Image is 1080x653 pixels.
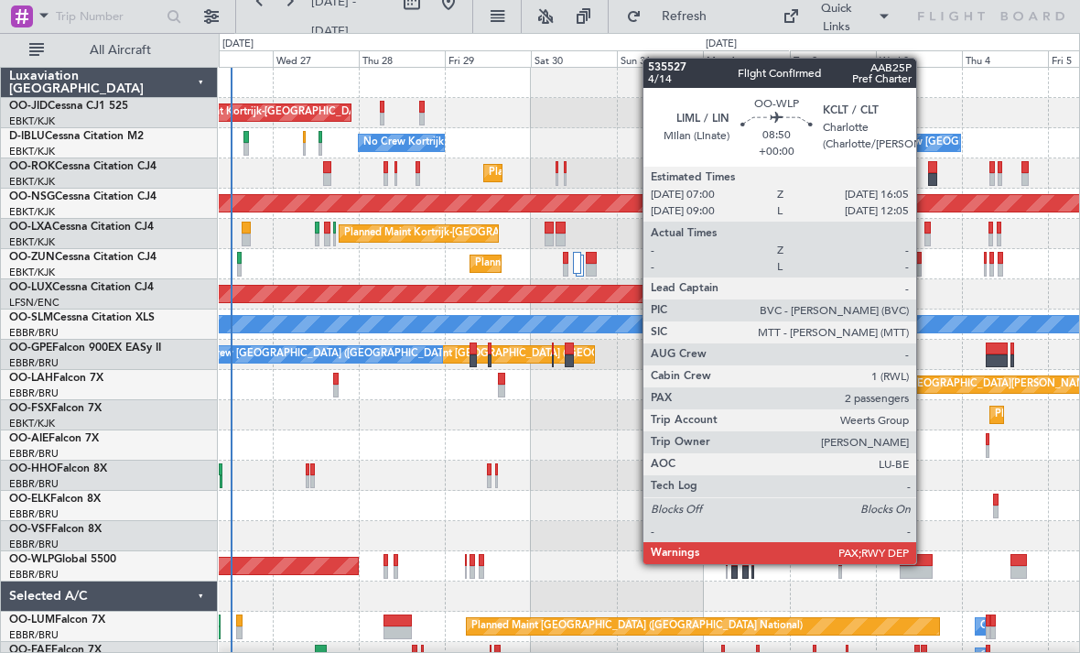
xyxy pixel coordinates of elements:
[9,494,50,505] span: OO-ELK
[9,312,155,323] a: OO-SLMCessna Citation XLS
[9,343,52,354] span: OO-GPE
[9,222,154,233] a: OO-LXACessna Citation CJ4
[9,175,55,189] a: EBKT/KJK
[9,101,48,112] span: OO-JID
[9,252,157,263] a: OO-ZUNCessna Citation CJ4
[9,235,55,249] a: EBKT/KJK
[475,250,688,278] div: Planned Maint Kortrijk-[GEOGRAPHIC_DATA]
[706,37,737,52] div: [DATE]
[170,99,370,126] div: AOG Maint Kortrijk-[GEOGRAPHIC_DATA]
[9,145,55,158] a: EBKT/KJK
[187,50,273,67] div: Tue 26
[9,296,59,310] a: LFSN/ENC
[9,554,116,565] a: OO-WLPGlobal 5500
[9,205,55,219] a: EBKT/KJK
[9,494,101,505] a: OO-ELKFalcon 8X
[9,266,55,279] a: EBKT/KJK
[20,36,199,65] button: All Aircraft
[9,282,52,293] span: OO-LUX
[9,191,157,202] a: OO-NSGCessna Citation CJ4
[773,2,900,31] button: Quick Links
[9,191,55,202] span: OO-NSG
[9,477,59,491] a: EBBR/BRU
[618,2,728,31] button: Refresh
[9,524,102,535] a: OO-VSFFalcon 8X
[790,50,876,67] div: Tue 2
[9,568,59,582] a: EBBR/BRU
[9,252,55,263] span: OO-ZUN
[9,131,144,142] a: D-IBLUCessna Citation M2
[9,538,59,551] a: EBBR/BRU
[748,431,1036,459] div: Planned Maint [GEOGRAPHIC_DATA] ([GEOGRAPHIC_DATA])
[222,37,254,52] div: [DATE]
[9,463,57,474] span: OO-HHO
[273,50,359,67] div: Wed 27
[617,50,703,67] div: Sun 31
[9,222,52,233] span: OO-LXA
[9,615,55,626] span: OO-LUM
[9,101,128,112] a: OO-JIDCessna CJ1 525
[9,615,105,626] a: OO-LUMFalcon 7X
[9,343,161,354] a: OO-GPEFalcon 900EX EASy II
[191,341,498,368] div: No Crew [GEOGRAPHIC_DATA] ([GEOGRAPHIC_DATA] National)
[9,312,53,323] span: OO-SLM
[9,524,51,535] span: OO-VSF
[9,554,54,565] span: OO-WLP
[9,131,45,142] span: D-IBLU
[9,282,154,293] a: OO-LUXCessna Citation CJ4
[9,403,102,414] a: OO-FSXFalcon 7X
[445,50,531,67] div: Fri 29
[56,3,161,30] input: Trip Number
[9,386,59,400] a: EBBR/BRU
[9,463,107,474] a: OO-HHOFalcon 8X
[471,613,803,640] div: Planned Maint [GEOGRAPHIC_DATA] ([GEOGRAPHIC_DATA] National)
[48,44,193,57] span: All Aircraft
[359,50,445,67] div: Thu 28
[9,114,55,128] a: EBKT/KJK
[645,10,722,23] span: Refresh
[9,373,103,384] a: OO-LAHFalcon 7X
[9,507,59,521] a: EBBR/BRU
[9,628,59,642] a: EBBR/BRU
[9,403,51,414] span: OO-FSX
[9,326,59,340] a: EBBR/BRU
[703,50,789,67] div: Mon 1
[363,129,552,157] div: No Crew Kortrijk-[GEOGRAPHIC_DATA]
[9,161,55,172] span: OO-ROK
[9,356,59,370] a: EBBR/BRU
[9,417,55,430] a: EBKT/KJK
[876,50,962,67] div: Wed 3
[385,341,717,368] div: Planned Maint [GEOGRAPHIC_DATA] ([GEOGRAPHIC_DATA] National)
[9,433,99,444] a: OO-AIEFalcon 7X
[9,161,157,172] a: OO-ROKCessna Citation CJ4
[9,447,59,461] a: EBBR/BRU
[489,159,702,187] div: Planned Maint Kortrijk-[GEOGRAPHIC_DATA]
[9,433,49,444] span: OO-AIE
[531,50,617,67] div: Sat 30
[962,50,1048,67] div: Thu 4
[9,373,53,384] span: OO-LAH
[737,99,950,126] div: Planned Maint Kortrijk-[GEOGRAPHIC_DATA]
[344,220,557,247] div: Planned Maint Kortrijk-[GEOGRAPHIC_DATA]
